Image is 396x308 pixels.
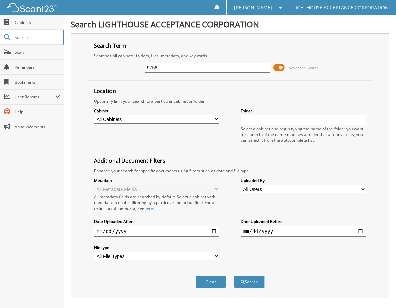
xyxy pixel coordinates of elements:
[15,64,60,70] span: Reminders
[94,178,219,183] label: Metadata
[91,98,369,104] div: Optionally limit your search to a particular cabinet or folder
[94,194,219,211] div: All metadata fields are searched by default. Select a cabinet with metadata to enable filtering b...
[241,108,366,114] label: Folder
[91,87,119,95] legend: Location
[241,226,366,237] input: end
[71,19,389,30] h1: Search LIGHTHOUSE ACCEPTANCE CORPORATION
[241,126,366,143] div: Select a cabinet and begin typing the name of the folder you want to search in. If the name match...
[15,20,60,25] span: Cabinets
[289,65,319,70] span: Advanced Search
[94,226,219,237] input: start
[94,219,219,224] label: Date Uploaded After
[234,6,272,10] span: [PERSON_NAME]
[15,109,60,115] span: Help
[91,157,169,164] legend: Additional Document Filters
[144,205,153,211] a: here
[15,94,55,100] span: User Reports
[293,6,389,10] span: LIGHTHOUSE ACCEPTANCE CORPORATION
[91,42,130,49] legend: Search Term
[15,79,60,85] span: Bookmarks
[196,276,226,288] button: Clear
[15,35,59,40] span: Search
[94,245,219,250] label: File type
[7,3,57,12] img: scan123-logo-white.svg
[234,276,265,288] button: Search
[241,178,366,183] label: Uploaded By
[362,276,396,308] iframe: Chat Widget
[91,168,369,174] div: Enhance your search for specific documents using filters such as date and file type.
[15,124,60,130] span: Announcements
[91,53,369,59] div: Searches all cabinets, folders, files, metadata, and keywords
[94,108,219,114] label: Cabinet
[15,49,60,55] span: Scan
[241,219,366,224] label: Date Uploaded Before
